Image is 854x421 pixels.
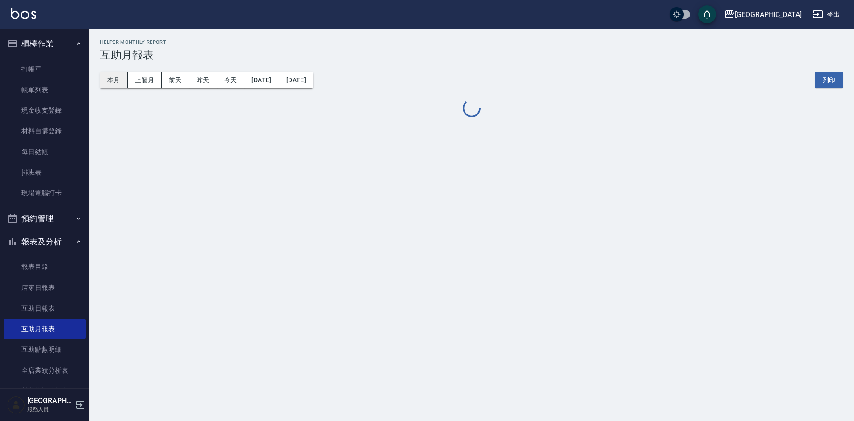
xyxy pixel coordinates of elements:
a: 互助月報表 [4,319,86,339]
img: Person [7,396,25,414]
button: 櫃檯作業 [4,32,86,55]
img: Logo [11,8,36,19]
a: 打帳單 [4,59,86,80]
a: 互助點數明細 [4,339,86,360]
a: 現場電腦打卡 [4,183,86,203]
button: [DATE] [279,72,313,88]
button: 昨天 [189,72,217,88]
button: 列印 [815,72,843,88]
button: 本月 [100,72,128,88]
button: save [698,5,716,23]
h3: 互助月報表 [100,49,843,61]
p: 服務人員 [27,405,73,413]
a: 排班表 [4,162,86,183]
button: [GEOGRAPHIC_DATA] [720,5,805,24]
a: 營業統計分析表 [4,381,86,401]
a: 全店業績分析表 [4,360,86,381]
button: 報表及分析 [4,230,86,253]
h2: Helper Monthly Report [100,39,843,45]
div: [GEOGRAPHIC_DATA] [735,9,802,20]
button: 今天 [217,72,245,88]
a: 報表目錄 [4,257,86,277]
button: 預約管理 [4,207,86,230]
a: 材料自購登錄 [4,121,86,141]
button: 上個月 [128,72,162,88]
a: 帳單列表 [4,80,86,100]
a: 現金收支登錄 [4,100,86,121]
button: [DATE] [244,72,279,88]
button: 登出 [809,6,843,23]
h5: [GEOGRAPHIC_DATA] [27,396,73,405]
button: 前天 [162,72,189,88]
a: 每日結帳 [4,142,86,162]
a: 互助日報表 [4,298,86,319]
a: 店家日報表 [4,278,86,298]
